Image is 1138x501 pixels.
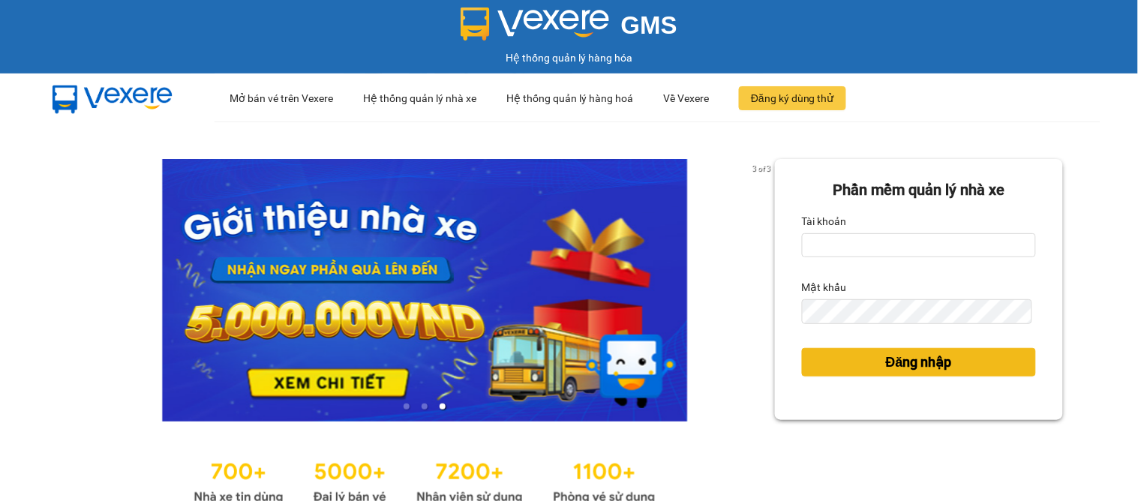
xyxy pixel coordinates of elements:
[230,74,333,122] div: Mở bán vé trên Vexere
[75,159,96,421] button: previous slide / item
[506,74,633,122] div: Hệ thống quản lý hàng hoá
[4,49,1134,66] div: Hệ thống quản lý hàng hóa
[38,73,188,123] img: mbUUG5Q.png
[663,74,709,122] div: Về Vexere
[886,352,952,373] span: Đăng nhập
[802,209,847,233] label: Tài khoản
[802,178,1036,202] div: Phần mềm quản lý nhà xe
[739,86,846,110] button: Đăng ký dùng thử
[404,403,410,409] li: slide item 1
[461,7,609,40] img: logo 2
[440,403,446,409] li: slide item 3
[802,348,1036,376] button: Đăng nhập
[754,159,775,421] button: next slide / item
[802,275,847,299] label: Mật khẩu
[802,233,1036,257] input: Tài khoản
[621,11,677,39] span: GMS
[461,22,677,34] a: GMS
[422,403,428,409] li: slide item 2
[802,299,1033,323] input: Mật khẩu
[363,74,476,122] div: Hệ thống quản lý nhà xe
[749,159,775,178] p: 3 of 3
[751,90,834,106] span: Đăng ký dùng thử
